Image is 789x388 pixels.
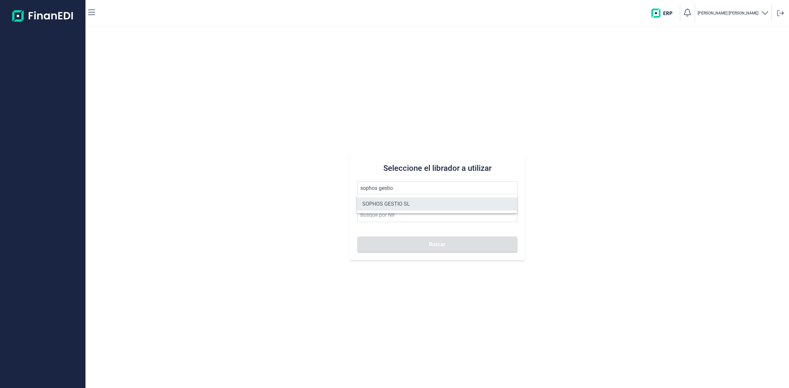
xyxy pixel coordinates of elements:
img: Logo de aplicación [12,5,74,26]
li: SOPHOS GESTIO SL [357,197,517,211]
input: Seleccione la razón social [357,181,517,195]
img: erp [651,9,677,18]
h3: Seleccione el librador a utilizar [357,163,517,173]
span: Buscar [429,242,445,247]
button: [PERSON_NAME] [PERSON_NAME] [698,9,769,18]
p: [PERSON_NAME] [PERSON_NAME] [698,11,758,16]
button: Buscar [357,237,517,252]
input: Busque por NIF [357,208,517,222]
